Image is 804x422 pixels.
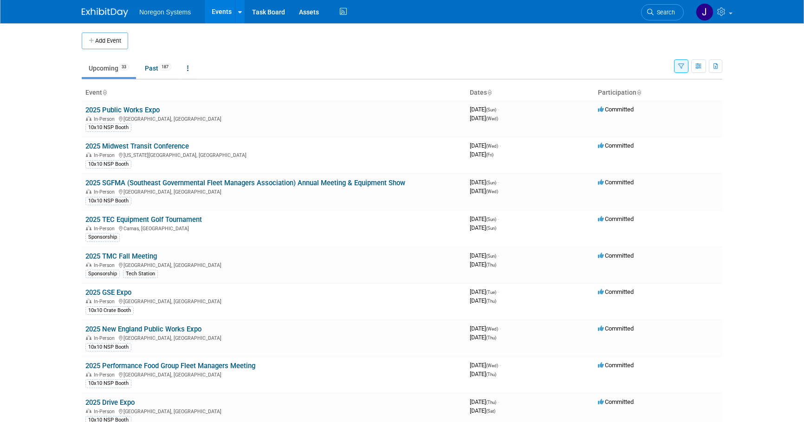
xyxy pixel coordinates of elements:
span: Committed [598,215,634,222]
a: Search [641,4,684,20]
span: (Sun) [486,107,496,112]
img: In-Person Event [86,152,91,157]
span: 33 [119,64,129,71]
img: In-Person Event [86,335,91,340]
span: [DATE] [470,362,501,369]
span: Committed [598,106,634,113]
span: - [499,325,501,332]
span: - [498,215,499,222]
span: (Fri) [486,152,493,157]
a: 2025 Midwest Transit Conference [85,142,189,150]
span: [DATE] [470,188,498,195]
span: [DATE] [470,151,493,158]
img: In-Person Event [86,372,91,377]
span: Committed [598,252,634,259]
a: 2025 GSE Expo [85,288,131,297]
a: Sort by Participation Type [636,89,641,96]
span: In-Person [94,116,117,122]
img: ExhibitDay [82,8,128,17]
span: (Thu) [486,262,496,267]
span: [DATE] [470,297,496,304]
div: [GEOGRAPHIC_DATA], [GEOGRAPHIC_DATA] [85,407,462,415]
div: Camas, [GEOGRAPHIC_DATA] [85,224,462,232]
a: 2025 TEC Equipment Golf Tournament [85,215,202,224]
th: Event [82,85,466,101]
img: In-Person Event [86,409,91,413]
a: 2025 Performance Food Group Fleet Managers Meeting [85,362,255,370]
span: In-Person [94,152,117,158]
span: (Wed) [486,143,498,149]
a: 2025 Drive Expo [85,398,135,407]
span: [DATE] [470,142,501,149]
span: In-Person [94,262,117,268]
span: [DATE] [470,215,499,222]
div: [GEOGRAPHIC_DATA], [GEOGRAPHIC_DATA] [85,115,462,122]
span: (Wed) [486,363,498,368]
span: (Thu) [486,335,496,340]
a: Upcoming33 [82,59,136,77]
th: Dates [466,85,594,101]
span: [DATE] [470,106,499,113]
div: [GEOGRAPHIC_DATA], [GEOGRAPHIC_DATA] [85,297,462,305]
span: 187 [159,64,171,71]
span: (Wed) [486,116,498,121]
span: In-Person [94,335,117,341]
div: [US_STATE][GEOGRAPHIC_DATA], [GEOGRAPHIC_DATA] [85,151,462,158]
img: Johana Gil [696,3,713,21]
span: (Tue) [486,290,496,295]
span: Search [654,9,675,16]
span: In-Person [94,189,117,195]
img: In-Person Event [86,226,91,230]
span: - [499,142,501,149]
span: [DATE] [470,261,496,268]
img: In-Person Event [86,299,91,303]
div: 10x10 NSP Booth [85,160,131,169]
span: Committed [598,288,634,295]
span: (Wed) [486,189,498,194]
span: [DATE] [470,370,496,377]
img: In-Person Event [86,262,91,267]
span: Committed [598,325,634,332]
span: Noregon Systems [139,8,191,16]
span: In-Person [94,226,117,232]
span: (Sat) [486,409,495,414]
div: 10x10 Crate Booth [85,306,134,315]
span: [DATE] [470,115,498,122]
div: [GEOGRAPHIC_DATA], [GEOGRAPHIC_DATA] [85,261,462,268]
span: In-Person [94,409,117,415]
div: 10x10 NSP Booth [85,123,131,132]
img: In-Person Event [86,189,91,194]
span: (Sun) [486,180,496,185]
span: [DATE] [470,224,496,231]
span: Committed [598,398,634,405]
span: In-Person [94,299,117,305]
span: (Thu) [486,372,496,377]
span: - [498,288,499,295]
span: [DATE] [470,407,495,414]
span: Committed [598,142,634,149]
img: In-Person Event [86,116,91,121]
div: Tech Station [123,270,158,278]
span: Committed [598,362,634,369]
span: [DATE] [470,325,501,332]
div: 10x10 NSP Booth [85,197,131,205]
a: 2025 New England Public Works Expo [85,325,201,333]
span: (Sun) [486,217,496,222]
div: [GEOGRAPHIC_DATA], [GEOGRAPHIC_DATA] [85,188,462,195]
span: - [498,106,499,113]
div: Sponsorship [85,233,120,241]
div: 10x10 NSP Booth [85,379,131,388]
span: [DATE] [470,398,499,405]
span: In-Person [94,372,117,378]
a: Past187 [138,59,178,77]
div: [GEOGRAPHIC_DATA], [GEOGRAPHIC_DATA] [85,334,462,341]
span: - [498,398,499,405]
a: Sort by Event Name [102,89,107,96]
span: (Thu) [486,400,496,405]
div: 10x10 NSP Booth [85,343,131,351]
span: Committed [598,179,634,186]
span: [DATE] [470,252,499,259]
span: [DATE] [470,288,499,295]
span: - [498,179,499,186]
a: 2025 SGFMA (Southeast Governmental Fleet Managers Association) Annual Meeting & Equipment Show [85,179,405,187]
